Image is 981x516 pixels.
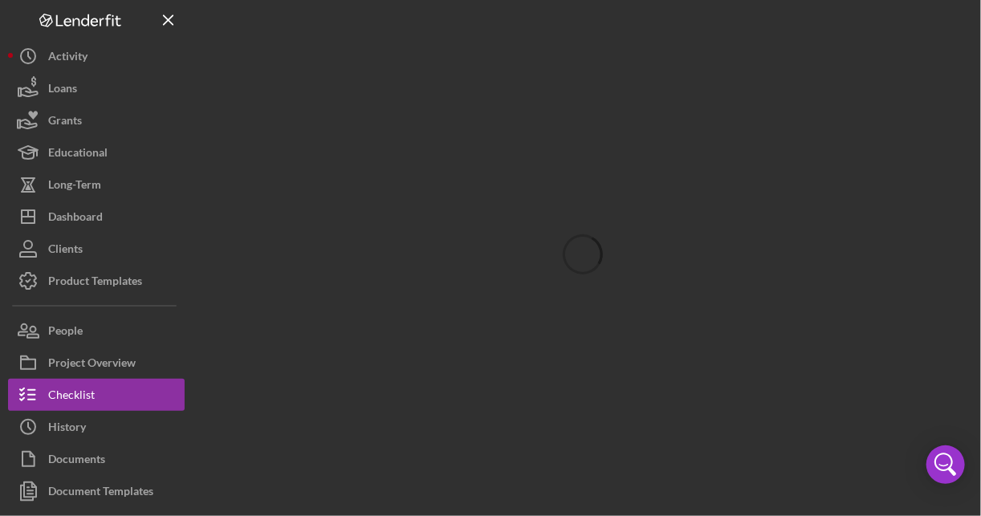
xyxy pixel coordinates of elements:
[8,233,185,265] button: Clients
[48,169,101,205] div: Long-Term
[8,443,185,475] button: Documents
[48,315,83,351] div: People
[48,72,77,108] div: Loans
[48,411,86,447] div: History
[8,379,185,411] button: Checklist
[48,379,95,415] div: Checklist
[8,136,185,169] button: Educational
[48,136,108,173] div: Educational
[48,265,142,301] div: Product Templates
[48,201,103,237] div: Dashboard
[48,347,136,383] div: Project Overview
[8,72,185,104] button: Loans
[48,443,105,479] div: Documents
[8,411,185,443] button: History
[8,315,185,347] button: People
[48,475,153,511] div: Document Templates
[8,40,185,72] button: Activity
[8,347,185,379] button: Project Overview
[48,233,83,269] div: Clients
[48,104,82,140] div: Grants
[48,40,88,76] div: Activity
[8,104,185,136] button: Grants
[8,475,185,507] button: Document Templates
[8,201,185,233] button: Dashboard
[8,169,185,201] button: Long-Term
[8,265,185,297] button: Product Templates
[926,445,965,484] div: Open Intercom Messenger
